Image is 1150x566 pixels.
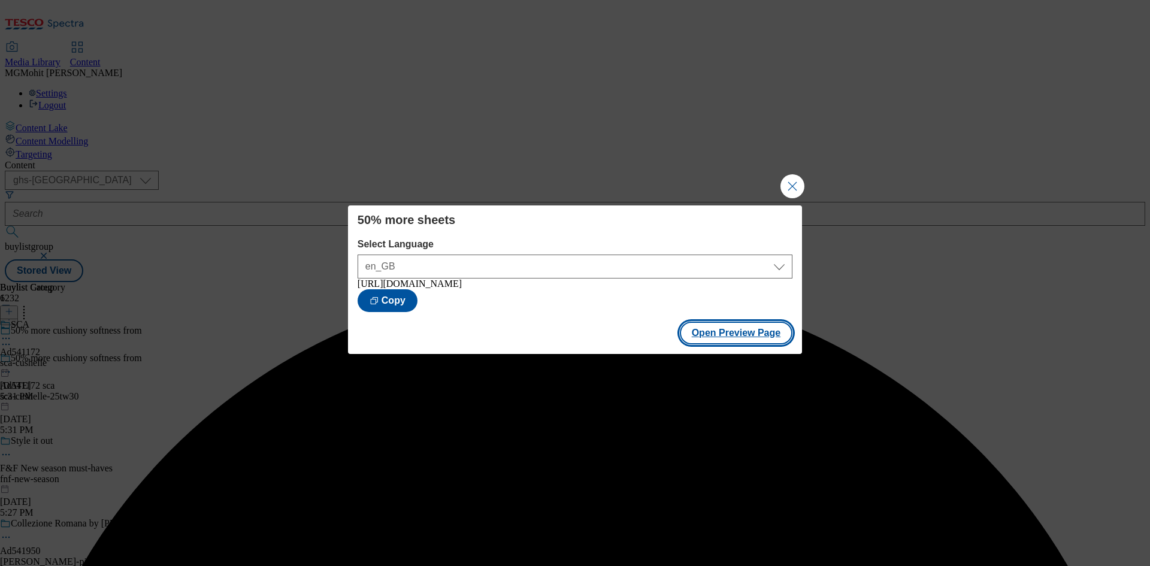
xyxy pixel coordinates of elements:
div: Modal [348,205,802,354]
h4: 50% more sheets [358,213,792,227]
button: Open Preview Page [680,322,793,344]
button: Copy [358,289,417,312]
div: [URL][DOMAIN_NAME] [358,279,792,289]
label: Select Language [358,239,792,250]
button: Close Modal [780,174,804,198]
